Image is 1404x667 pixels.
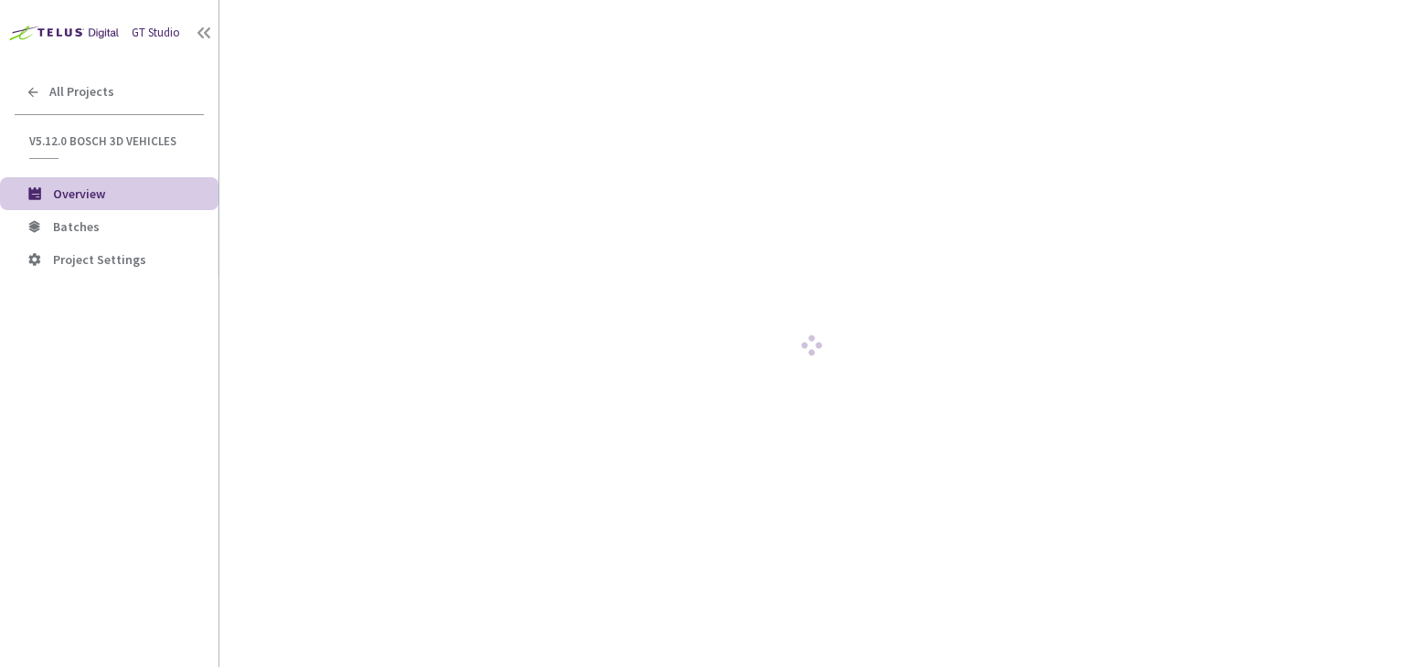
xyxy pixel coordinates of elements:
div: GT Studio [132,25,180,42]
span: Overview [53,185,105,202]
span: v5.12.0 Bosch 3d Vehicles [29,133,193,149]
span: All Projects [49,84,114,100]
span: Batches [53,218,100,235]
span: Project Settings [53,251,146,268]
